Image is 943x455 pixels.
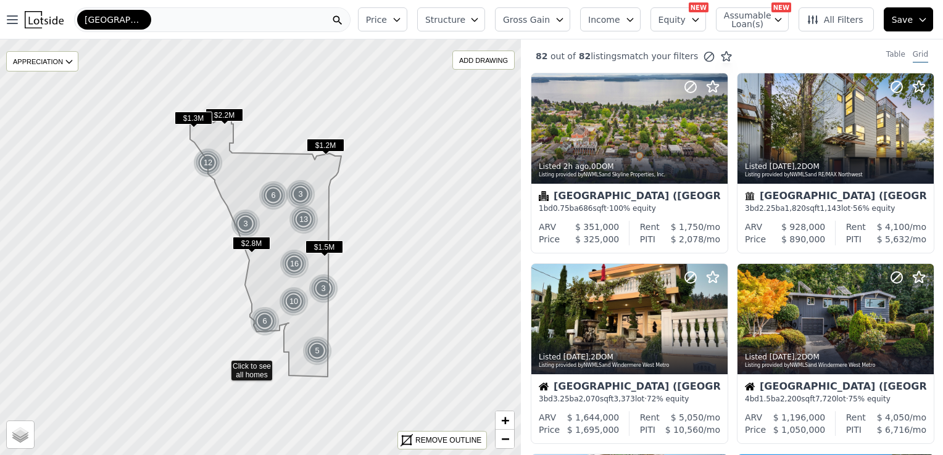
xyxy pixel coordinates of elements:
[660,411,720,424] div: /mo
[671,234,704,244] span: $ 2,078
[501,431,509,446] span: −
[886,49,905,63] div: Table
[576,51,591,61] span: 82
[781,222,825,232] span: $ 928,000
[575,222,619,232] span: $ 351,000
[745,352,928,362] div: Listed , 2 DOM
[575,234,619,244] span: $ 325,000
[892,14,913,26] span: Save
[745,221,762,233] div: ARV
[621,50,699,62] span: match your filters
[539,362,721,369] div: Listing provided by NWMLS and Windermere West Metro
[539,411,556,424] div: ARV
[280,249,310,279] img: g1.png
[425,14,465,26] span: Structure
[658,14,686,26] span: Equity
[866,221,926,233] div: /mo
[539,233,560,245] div: Price
[815,395,836,403] span: 7,720
[640,424,655,436] div: PITI
[503,14,550,26] span: Gross Gain
[453,51,514,69] div: ADD DRAWING
[745,191,926,203] div: [GEOGRAPHIC_DATA] ([GEOGRAPHIC_DATA])
[233,237,270,255] div: $2.8M
[862,424,926,436] div: /mo
[309,274,338,303] div: 3
[259,181,289,210] img: g1.png
[531,263,727,444] a: Listed [DATE],2DOMListing provided byNWMLSand Windermere West MetroHouse[GEOGRAPHIC_DATA] ([GEOGR...
[820,204,841,213] span: 1,143
[745,424,766,436] div: Price
[193,148,223,178] div: 12
[846,411,866,424] div: Rent
[305,240,343,258] div: $1.5M
[536,51,547,61] span: 82
[614,395,635,403] span: 3,373
[563,162,589,171] time: 2025-09-28 19:28
[289,205,318,234] div: 13
[6,51,78,72] div: APPRECIATION
[745,171,928,179] div: Listing provided by NWMLS and RE/MAX Northwest
[193,148,223,178] img: g1.png
[567,412,620,422] span: $ 1,644,000
[417,7,485,31] button: Structure
[206,109,243,121] span: $2.2M
[501,412,509,428] span: +
[496,430,514,448] a: Zoom out
[745,162,928,171] div: Listed , 2 DOM
[745,382,755,391] img: House
[206,109,243,126] div: $2.2M
[671,222,704,232] span: $ 1,750
[877,222,910,232] span: $ 4,100
[231,209,260,239] div: 3
[539,203,720,213] div: 1 bd 0.75 ba sqft · 100% equity
[650,7,706,31] button: Equity
[531,73,727,253] a: Listed 2h ago,0DOMListing provided byNWMLSand Skyline Properties, Inc.Condominium[GEOGRAPHIC_DATA...
[563,353,589,361] time: 2025-09-26 19:54
[231,209,261,239] img: g1.png
[737,263,933,444] a: Listed [DATE],2DOMListing provided byNWMLSand Windermere West MetroHouse[GEOGRAPHIC_DATA] ([GEOGR...
[785,204,806,213] span: 1,820
[655,233,720,245] div: /mo
[279,287,309,316] img: g1.png
[539,352,721,362] div: Listed , 2 DOM
[250,306,280,336] img: g1.png
[25,11,64,28] img: Lotside
[716,7,789,31] button: Assumable Loan(s)
[175,112,212,125] span: $1.3M
[259,181,288,210] div: 6
[640,233,655,245] div: PITI
[745,362,928,369] div: Listing provided by NWMLS and Windermere West Metro
[745,203,926,213] div: 3 bd 2.25 ba sqft lot · 56% equity
[660,221,720,233] div: /mo
[862,233,926,245] div: /mo
[309,274,339,303] img: g1.png
[250,306,280,336] div: 6
[307,139,344,152] span: $1.2M
[884,7,933,31] button: Save
[289,205,319,234] img: g1.png
[305,240,343,253] span: $1.5M
[846,233,862,245] div: PITI
[415,435,481,446] div: REMOVE OUTLINE
[877,234,910,244] span: $ 5,632
[496,411,514,430] a: Zoom in
[770,162,795,171] time: 2025-09-26 19:59
[655,424,720,436] div: /mo
[671,412,704,422] span: $ 5,050
[539,382,720,394] div: [GEOGRAPHIC_DATA] ([GEOGRAPHIC_DATA])
[745,191,755,201] img: Townhouse
[579,395,600,403] span: 2,070
[286,179,315,209] div: 3
[640,411,660,424] div: Rent
[539,221,556,233] div: ARV
[640,221,660,233] div: Rent
[521,50,733,63] div: out of listings
[579,204,593,213] span: 686
[567,425,620,435] span: $ 1,695,000
[279,287,309,316] div: 10
[495,7,570,31] button: Gross Gain
[539,382,549,391] img: House
[745,382,926,394] div: [GEOGRAPHIC_DATA] ([GEOGRAPHIC_DATA])
[745,394,926,404] div: 4 bd 1.5 ba sqft lot · 75% equity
